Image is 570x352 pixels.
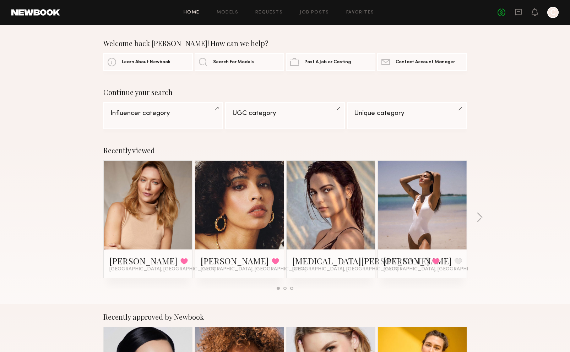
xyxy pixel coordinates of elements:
[217,10,238,15] a: Models
[110,110,216,117] div: Influencer category
[122,60,170,65] span: Learn About Newbook
[103,88,467,97] div: Continue your search
[225,102,345,129] a: UGC category
[286,53,375,71] a: Post A Job or Casting
[377,53,467,71] a: Contact Account Manager
[103,102,223,129] a: Influencer category
[232,110,338,117] div: UGC category
[547,7,559,18] a: C
[103,313,467,321] div: Recently approved by Newbook
[354,110,460,117] div: Unique category
[384,255,452,266] a: [PERSON_NAME]
[347,102,467,129] a: Unique category
[184,10,200,15] a: Home
[300,10,329,15] a: Job Posts
[103,39,467,48] div: Welcome back [PERSON_NAME]! How can we help?
[201,266,306,272] span: [GEOGRAPHIC_DATA], [GEOGRAPHIC_DATA]
[255,10,283,15] a: Requests
[109,255,178,266] a: [PERSON_NAME]
[103,53,193,71] a: Learn About Newbook
[384,266,489,272] span: [GEOGRAPHIC_DATA], [GEOGRAPHIC_DATA]
[292,266,398,272] span: [GEOGRAPHIC_DATA], [GEOGRAPHIC_DATA]
[292,255,429,266] a: [MEDICAL_DATA][PERSON_NAME]
[304,60,351,65] span: Post A Job or Casting
[201,255,269,266] a: [PERSON_NAME]
[195,53,284,71] a: Search For Models
[103,146,467,155] div: Recently viewed
[396,60,455,65] span: Contact Account Manager
[109,266,215,272] span: [GEOGRAPHIC_DATA], [GEOGRAPHIC_DATA]
[346,10,374,15] a: Favorites
[213,60,254,65] span: Search For Models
